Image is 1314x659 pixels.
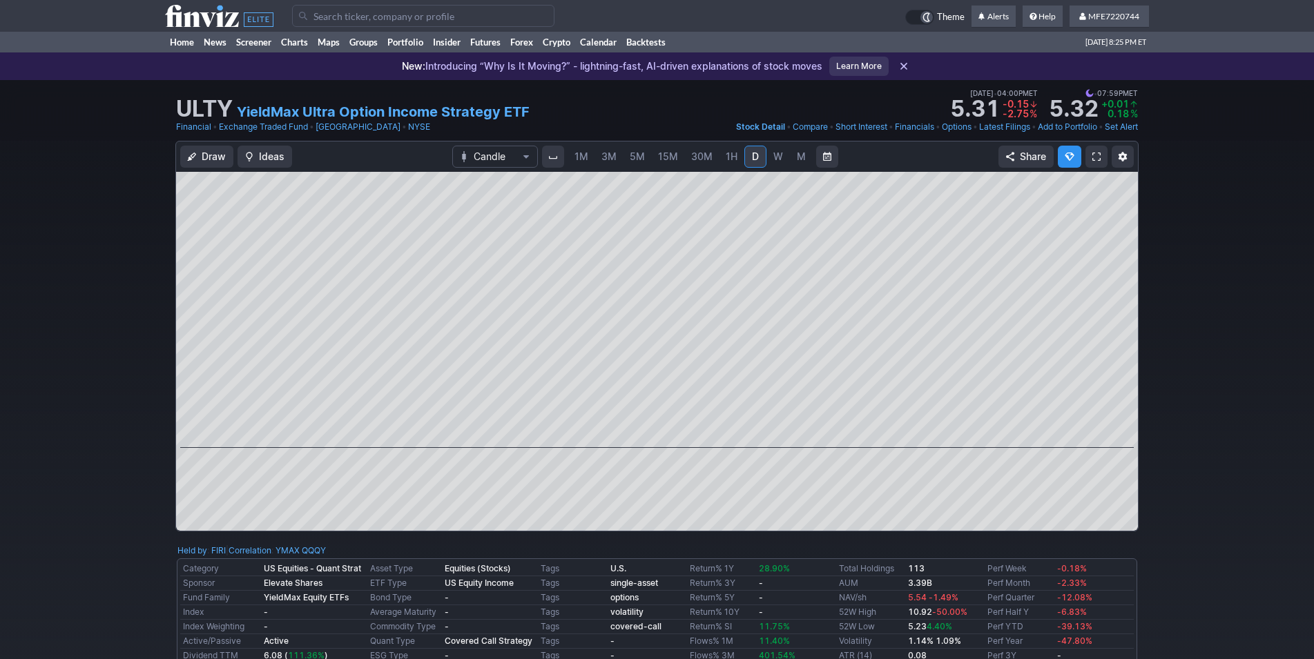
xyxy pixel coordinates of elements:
button: Ideas [238,146,292,168]
td: Perf Week [985,562,1054,576]
a: 5M [624,146,651,168]
a: YMAX [276,544,300,558]
a: Charts [276,32,313,52]
td: Asset Type [367,562,442,576]
td: Sponsor [180,576,261,591]
a: D [744,146,766,168]
span: 28.90% [759,563,790,573]
td: Index Weighting [180,620,261,634]
span: -12.08% [1057,592,1092,602]
a: Correlation [229,545,271,555]
td: Perf Month [985,576,1054,591]
b: single-asset [610,578,658,588]
a: QQQY [302,544,326,558]
td: Return% 5Y [687,591,757,605]
a: Futures [465,32,505,52]
td: Return% 1Y [687,562,757,576]
td: Tags [538,591,608,605]
td: Volatility [836,634,906,649]
a: Learn More [829,57,889,76]
strong: 5.32 [1049,98,1099,120]
b: - [445,592,449,602]
a: Short Interest [835,120,887,134]
span: Share [1020,150,1046,164]
span: • [973,120,978,134]
span: • [786,120,791,134]
td: Bond Type [367,591,442,605]
span: D [752,150,759,162]
td: Fund Family [180,591,261,605]
a: Set Alert [1105,120,1138,134]
span: Draw [202,150,226,164]
b: - [264,607,268,617]
span: 1M [574,150,588,162]
a: NYSE [408,120,430,134]
td: Commodity Type [367,620,442,634]
a: Exchange Traded Fund [219,120,308,134]
a: Alerts [972,6,1016,28]
td: Tags [538,605,608,620]
td: Perf YTD [985,620,1054,634]
a: Groups [345,32,383,52]
td: Return% SI [687,620,757,634]
b: - [759,592,763,602]
span: • [994,87,997,99]
a: 1H [719,146,744,168]
span: Latest Filings [979,121,1030,132]
a: Held by [177,545,207,555]
a: Theme [905,10,965,25]
b: YieldMax Equity ETFs [264,592,349,602]
span: +0.01 [1101,98,1129,110]
p: Introducing “Why Is It Moving?” - lightning-fast, AI-driven explanations of stock moves [402,59,822,73]
span: -0.18% [1057,563,1087,573]
span: Theme [937,10,965,25]
span: • [1032,120,1036,134]
a: [GEOGRAPHIC_DATA] [316,120,400,134]
button: Share [998,146,1054,168]
b: - [610,636,615,646]
a: volatility [610,607,644,617]
a: Financial [176,120,211,134]
td: Quant Type [367,634,442,649]
td: 52W Low [836,620,906,634]
span: 3M [601,150,617,162]
span: 11.40% [759,636,790,646]
a: 1M [568,146,595,168]
a: Crypto [538,32,575,52]
td: Perf Half Y [985,605,1054,620]
a: Stock Detail [736,120,785,134]
span: • [829,120,834,134]
span: 4.40% [927,621,952,631]
a: Maps [313,32,345,52]
a: 30M [685,146,719,168]
a: Home [165,32,199,52]
span: • [402,120,407,134]
span: 07:59PM ET [1085,87,1138,99]
span: • [213,120,218,134]
b: - [264,621,268,631]
b: Equities (Stocks) [445,563,511,573]
b: US Equity Income [445,578,514,588]
td: Index [180,605,261,620]
span: -6.83% [1057,607,1087,617]
b: - [759,607,763,617]
a: Compare [793,120,828,134]
b: Active [264,636,289,646]
a: 3M [595,146,623,168]
td: ETF Type [367,576,442,591]
span: 5.54 [908,592,927,602]
span: [DATE] 8:25 PM ET [1085,32,1146,52]
a: covered-call [610,621,661,631]
span: W [773,150,783,162]
span: % [1030,108,1037,119]
button: Draw [180,146,233,168]
button: Range [816,146,838,168]
b: - [759,578,763,588]
a: FIRI [211,544,226,558]
b: Covered Call Strategy [445,636,532,646]
a: Backtests [621,32,670,52]
td: Perf Year [985,634,1054,649]
input: Search [292,5,554,27]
